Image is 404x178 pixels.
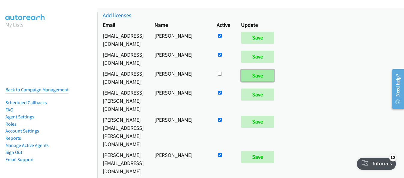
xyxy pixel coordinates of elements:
[241,51,274,63] input: Save
[149,68,211,87] td: [PERSON_NAME]
[5,114,34,120] a: Agent Settings
[149,149,211,176] td: [PERSON_NAME]
[5,107,13,113] a: FAQ
[149,49,211,68] td: [PERSON_NAME]
[97,49,149,68] td: [EMAIL_ADDRESS][DOMAIN_NAME]
[5,100,47,105] a: Scheduled Callbacks
[5,121,17,127] a: Roles
[5,149,22,155] a: Sign Out
[149,19,211,30] th: Name
[241,89,274,101] input: Save
[211,19,236,30] th: Active
[149,30,211,49] td: [PERSON_NAME]
[97,114,149,149] td: [PERSON_NAME][EMAIL_ADDRESS][PERSON_NAME][DOMAIN_NAME]
[5,135,21,141] a: Reports
[241,116,274,128] input: Save
[97,19,149,30] th: Email
[5,157,34,162] a: Email Support
[241,70,274,82] input: Save
[241,32,274,44] input: Save
[149,114,211,149] td: [PERSON_NAME]
[387,65,404,113] iframe: Resource Center
[97,68,149,87] td: [EMAIL_ADDRESS][DOMAIN_NAME]
[5,87,69,92] a: Back to Campaign Management
[241,151,274,163] input: Save
[353,152,399,173] iframe: Checklist
[5,128,39,134] a: Account Settings
[103,12,131,19] a: Add licenses
[97,149,149,176] td: [PERSON_NAME][EMAIL_ADDRESS][DOMAIN_NAME]
[5,21,23,28] a: My Lists
[236,19,282,30] th: Update
[5,142,49,148] a: Manage Active Agents
[97,30,149,49] td: [EMAIL_ADDRESS][DOMAIN_NAME]
[97,87,149,114] td: [EMAIL_ADDRESS][PERSON_NAME][DOMAIN_NAME]
[149,87,211,114] td: [PERSON_NAME]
